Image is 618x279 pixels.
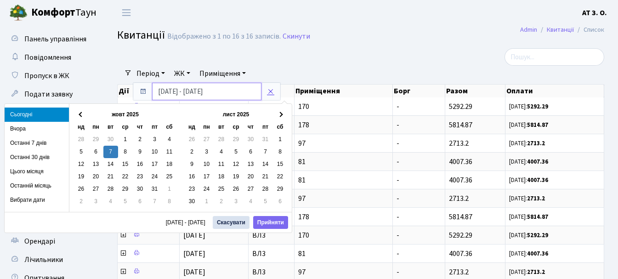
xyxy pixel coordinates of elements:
small: [DATE]: [509,231,548,239]
td: 28 [103,183,118,195]
li: Останній місяць [5,179,69,193]
span: ВЛ3 [252,250,290,257]
small: [DATE]: [509,121,548,129]
td: 2 [185,146,199,158]
td: 12 [74,158,89,171]
td: 15 [273,158,288,171]
th: пн [199,121,214,133]
li: Цього місяця [5,165,69,179]
a: Приміщення [196,66,249,81]
b: 5814.87 [527,121,548,129]
small: [DATE]: [509,194,545,203]
button: Скасувати [213,216,249,229]
span: ВЛ3 [252,232,290,239]
a: Скинути [283,32,310,41]
td: 19 [74,171,89,183]
td: 6 [273,195,288,208]
td: 8 [118,146,133,158]
small: [DATE]: [509,213,548,221]
span: 2713.2 [449,138,469,148]
span: 170 [298,232,389,239]
a: Період [133,66,169,81]
b: 2713.2 [527,139,545,148]
th: вт [103,121,118,133]
span: 178 [298,121,389,129]
td: 28 [74,133,89,146]
td: 3 [199,146,214,158]
td: 16 [133,158,147,171]
span: 4007.36 [449,175,472,185]
span: 97 [298,268,389,276]
th: Приміщення [295,85,393,97]
td: 29 [118,183,133,195]
b: 5292.29 [527,102,548,111]
th: Дії [118,85,180,97]
li: Вчора [5,122,69,136]
td: 7 [258,146,273,158]
td: 3 [89,195,103,208]
td: 23 [185,183,199,195]
td: 4 [244,195,258,208]
th: нд [185,121,199,133]
b: 4007.36 [527,250,548,258]
b: 4007.36 [527,176,548,184]
td: 29 [273,183,288,195]
th: сб [162,121,177,133]
li: Останні 7 днів [5,136,69,150]
td: 26 [229,183,244,195]
span: 4007.36 [449,157,472,167]
td: 1 [199,195,214,208]
td: 2 [214,195,229,208]
td: 4 [103,195,118,208]
li: Останні 30 днів [5,150,69,165]
span: - [397,102,399,112]
td: 1 [162,183,177,195]
small: [DATE]: [509,139,545,148]
small: [DATE]: [509,250,548,258]
th: чт [244,121,258,133]
span: - [397,194,399,204]
a: Подати заявку [5,85,96,103]
th: ср [118,121,133,133]
td: 5 [258,195,273,208]
td: 25 [214,183,229,195]
small: [DATE]: [509,102,548,111]
span: 178 [298,213,389,221]
td: 18 [214,171,229,183]
td: 3 [229,195,244,208]
td: 27 [244,183,258,195]
span: - [397,175,399,185]
td: 5 [74,146,89,158]
td: 16 [185,171,199,183]
td: 28 [258,183,273,195]
a: Повідомлення [5,48,96,67]
td: 11 [162,146,177,158]
td: 14 [103,158,118,171]
td: 31 [147,183,162,195]
td: 30 [244,133,258,146]
td: 22 [273,171,288,183]
nav: breadcrumb [506,20,618,40]
td: 19 [229,171,244,183]
span: 81 [298,250,389,257]
a: Admin [520,25,537,34]
td: 26 [74,183,89,195]
td: 31 [258,133,273,146]
td: 14 [258,158,273,171]
td: 20 [244,171,258,183]
span: Подати заявку [24,89,73,99]
span: - [397,157,399,167]
b: 2713.2 [527,194,545,203]
span: 81 [298,177,389,184]
th: вт [214,121,229,133]
td: 20 [89,171,103,183]
span: 170 [298,103,389,110]
td: 27 [89,183,103,195]
td: 11 [214,158,229,171]
input: Пошук... [505,48,604,66]
td: 10 [199,158,214,171]
span: 2713.2 [449,267,469,277]
td: 30 [133,183,147,195]
th: сб [273,121,288,133]
td: 8 [273,146,288,158]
